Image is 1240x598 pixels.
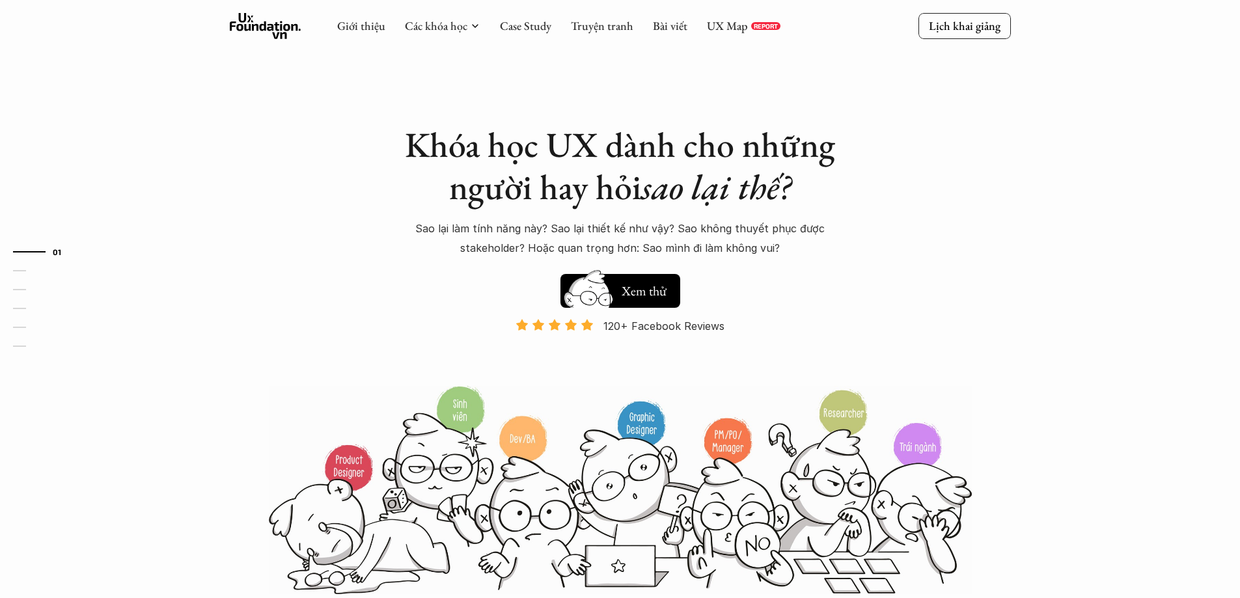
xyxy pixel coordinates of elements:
a: REPORT [751,22,780,30]
h1: Khóa học UX dành cho những người hay hỏi [393,124,848,208]
a: 01 [13,244,75,260]
a: Các khóa học [405,18,467,33]
p: Sao lại làm tính năng này? Sao lại thiết kế như vậy? Sao không thuyết phục được stakeholder? Hoặc... [399,219,842,258]
a: Xem thử [560,267,680,308]
p: Lịch khai giảng [929,18,1000,33]
em: sao lại thế? [641,164,791,210]
a: UX Map [707,18,748,33]
a: Lịch khai giảng [918,13,1011,38]
h5: Xem thử [622,282,667,300]
p: 120+ Facebook Reviews [603,316,724,336]
a: Giới thiệu [337,18,385,33]
a: 120+ Facebook Reviews [504,318,736,384]
a: Case Study [500,18,551,33]
strong: 01 [53,247,62,256]
a: Bài viết [653,18,687,33]
p: REPORT [754,22,778,30]
a: Truyện tranh [571,18,633,33]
